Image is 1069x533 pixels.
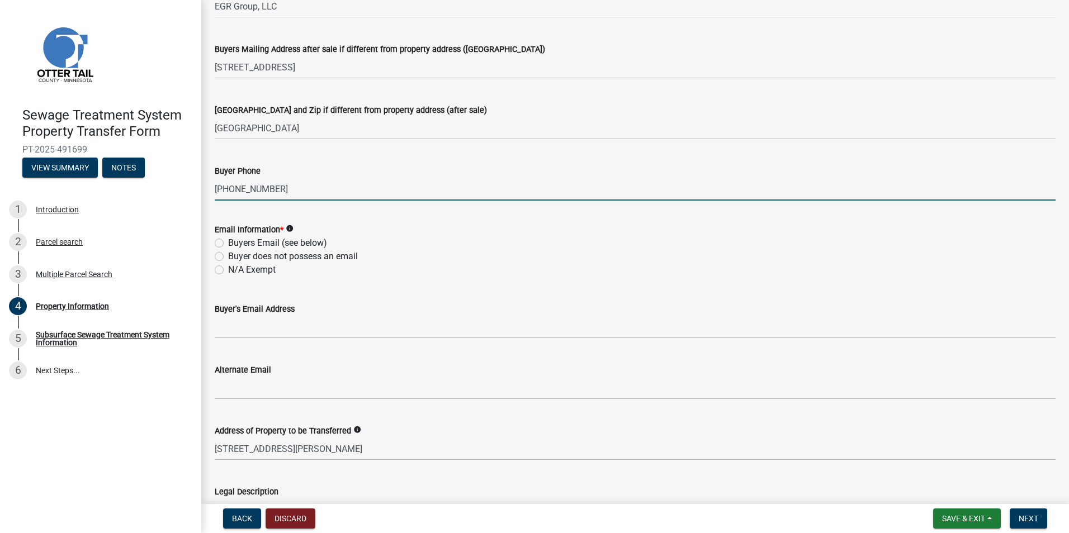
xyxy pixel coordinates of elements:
[22,107,192,140] h4: Sewage Treatment System Property Transfer Form
[215,367,271,374] label: Alternate Email
[215,107,487,115] label: [GEOGRAPHIC_DATA] and Zip if different from property address (after sale)
[22,12,106,96] img: Otter Tail County, Minnesota
[36,206,79,213] div: Introduction
[102,164,145,173] wm-modal-confirm: Notes
[215,306,295,313] label: Buyer's Email Address
[36,331,183,346] div: Subsurface Sewage Treatment System Information
[215,46,545,54] label: Buyers Mailing Address after sale if different from property address ([GEOGRAPHIC_DATA])
[9,330,27,348] div: 5
[933,508,1001,529] button: Save & Exit
[215,168,261,175] label: Buyer Phone
[36,238,83,246] div: Parcel search
[9,265,27,283] div: 3
[9,201,27,218] div: 1
[215,427,351,435] label: Address of Property to be Transferred
[228,263,276,277] label: N/A Exempt
[215,226,283,234] label: Email Information
[228,236,327,250] label: Buyers Email (see below)
[232,514,252,523] span: Back
[228,250,358,263] label: Buyer does not possess an email
[9,297,27,315] div: 4
[1019,514,1038,523] span: Next
[36,270,112,278] div: Multiple Parcel Search
[22,164,98,173] wm-modal-confirm: Summary
[223,508,261,529] button: Back
[36,302,109,310] div: Property Information
[102,158,145,178] button: Notes
[266,508,315,529] button: Discard
[9,233,27,251] div: 2
[22,144,179,155] span: PT-2025-491699
[22,158,98,178] button: View Summary
[353,426,361,434] i: info
[215,488,278,496] label: Legal Description
[942,514,985,523] span: Save & Exit
[286,225,294,232] i: info
[9,361,27,379] div: 6
[1010,508,1047,529] button: Next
